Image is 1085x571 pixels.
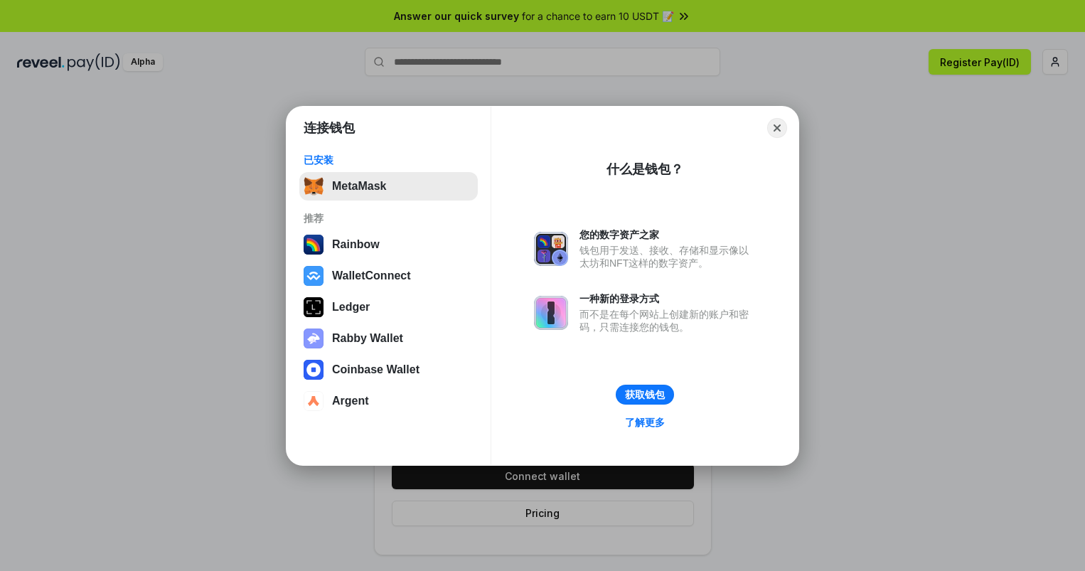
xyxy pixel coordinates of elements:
img: svg+xml,%3Csvg%20xmlns%3D%22http%3A%2F%2Fwww.w3.org%2F2000%2Fsvg%22%20width%3D%2228%22%20height%3... [304,297,324,317]
div: MetaMask [332,180,386,193]
div: 而不是在每个网站上创建新的账户和密码，只需连接您的钱包。 [579,308,756,333]
button: Close [767,118,787,138]
div: 了解更多 [625,416,665,429]
img: svg+xml,%3Csvg%20xmlns%3D%22http%3A%2F%2Fwww.w3.org%2F2000%2Fsvg%22%20fill%3D%22none%22%20viewBox... [534,232,568,266]
div: Coinbase Wallet [332,363,419,376]
img: svg+xml,%3Csvg%20width%3D%2228%22%20height%3D%2228%22%20viewBox%3D%220%200%2028%2028%22%20fill%3D... [304,266,324,286]
div: 您的数字资产之家 [579,228,756,241]
div: Rainbow [332,238,380,251]
div: Rabby Wallet [332,332,403,345]
button: Rabby Wallet [299,324,478,353]
button: Ledger [299,293,478,321]
div: 已安装 [304,154,474,166]
div: 一种新的登录方式 [579,292,756,305]
div: 获取钱包 [625,388,665,401]
div: Ledger [332,301,370,314]
img: svg+xml,%3Csvg%20width%3D%2228%22%20height%3D%2228%22%20viewBox%3D%220%200%2028%2028%22%20fill%3D... [304,391,324,411]
img: svg+xml,%3Csvg%20xmlns%3D%22http%3A%2F%2Fwww.w3.org%2F2000%2Fsvg%22%20fill%3D%22none%22%20viewBox... [304,329,324,348]
img: svg+xml,%3Csvg%20width%3D%2228%22%20height%3D%2228%22%20viewBox%3D%220%200%2028%2028%22%20fill%3D... [304,360,324,380]
button: Rainbow [299,230,478,259]
button: 获取钱包 [616,385,674,405]
div: 推荐 [304,212,474,225]
button: Argent [299,387,478,415]
div: WalletConnect [332,270,411,282]
div: 钱包用于发送、接收、存储和显示像以太坊和NFT这样的数字资产。 [579,244,756,270]
div: Argent [332,395,369,407]
button: WalletConnect [299,262,478,290]
button: Coinbase Wallet [299,356,478,384]
img: svg+xml,%3Csvg%20fill%3D%22none%22%20height%3D%2233%22%20viewBox%3D%220%200%2035%2033%22%20width%... [304,176,324,196]
img: svg+xml,%3Csvg%20xmlns%3D%22http%3A%2F%2Fwww.w3.org%2F2000%2Fsvg%22%20fill%3D%22none%22%20viewBox... [534,296,568,330]
button: MetaMask [299,172,478,201]
h1: 连接钱包 [304,119,355,137]
div: 什么是钱包？ [606,161,683,178]
img: svg+xml,%3Csvg%20width%3D%22120%22%20height%3D%22120%22%20viewBox%3D%220%200%20120%20120%22%20fil... [304,235,324,255]
a: 了解更多 [616,413,673,432]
